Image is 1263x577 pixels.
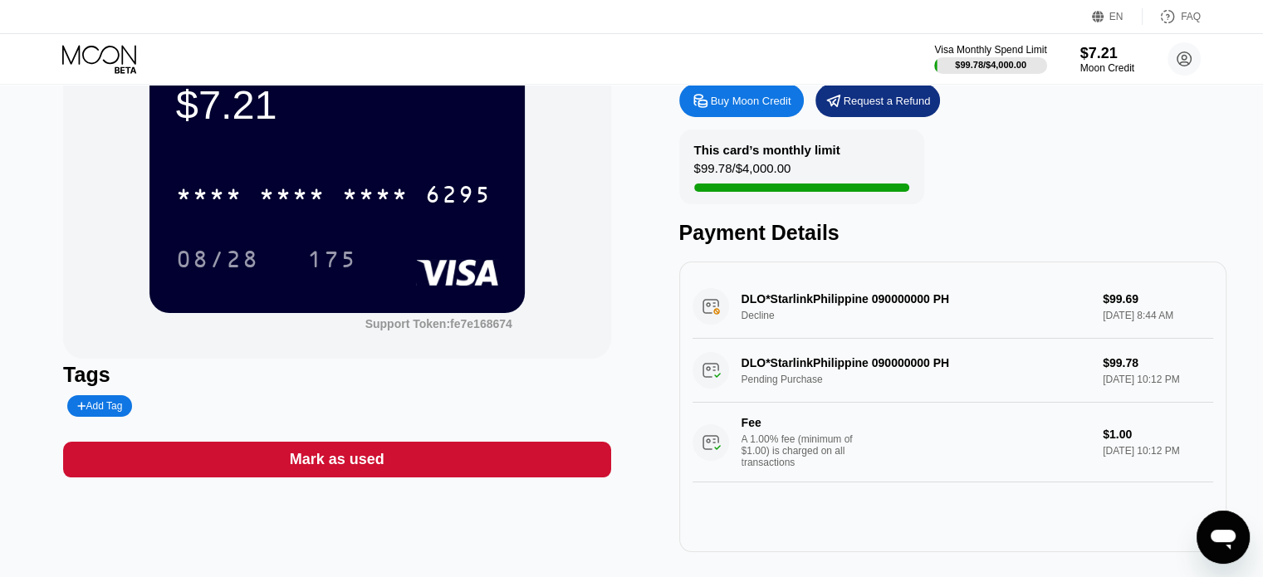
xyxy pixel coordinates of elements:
div: Buy Moon Credit [711,94,791,108]
div: Support Token: fe7e168674 [365,317,512,330]
div: EN [1109,11,1123,22]
iframe: Button to launch messaging window, conversation in progress [1197,511,1250,564]
div: 6295 [425,183,492,210]
div: FAQ [1143,8,1201,25]
div: $99.78 / $4,000.00 [955,60,1026,70]
div: A 1.00% fee (minimum of $1.00) is charged on all transactions [742,433,866,468]
div: Request a Refund [844,94,931,108]
div: Add Tag [67,395,132,417]
div: Support Token:fe7e168674 [365,317,512,330]
div: Mark as used [290,450,384,469]
div: 175 [295,238,370,280]
div: Request a Refund [815,84,940,117]
div: FeeA 1.00% fee (minimum of $1.00) is charged on all transactions$1.00[DATE] 10:12 PM [693,403,1213,482]
div: [DATE] 10:12 PM [1103,445,1213,457]
div: Fee [742,416,858,429]
div: $1.00 [1103,428,1213,441]
div: $7.21 [1080,45,1134,62]
div: $99.78 / $4,000.00 [694,161,791,183]
div: This card’s monthly limit [694,143,840,157]
div: Mark as used [63,442,610,477]
div: Tags [63,363,610,387]
div: Moon Credit [1080,62,1134,74]
div: 08/28 [164,238,272,280]
div: Visa Monthly Spend Limit$99.78/$4,000.00 [934,44,1046,74]
div: 08/28 [176,248,259,275]
div: Visa Monthly Spend Limit [934,44,1046,56]
div: EN [1092,8,1143,25]
div: FAQ [1181,11,1201,22]
div: Add Tag [77,400,122,412]
div: $7.21Moon Credit [1080,45,1134,74]
div: 175 [307,248,357,275]
div: Buy Moon Credit [679,84,804,117]
div: $7.21 [176,81,498,128]
div: Payment Details [679,221,1226,245]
